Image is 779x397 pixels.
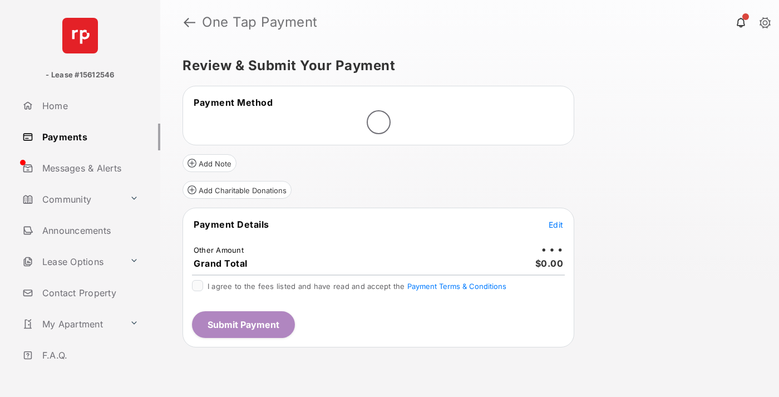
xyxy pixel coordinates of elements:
[192,311,295,338] button: Submit Payment
[46,70,114,81] p: - Lease #15612546
[18,186,125,213] a: Community
[208,282,506,291] span: I agree to the fees listed and have read and accept the
[18,280,160,306] a: Contact Property
[18,92,160,119] a: Home
[62,18,98,53] img: svg+xml;base64,PHN2ZyB4bWxucz0iaHR0cDovL3d3dy53My5vcmcvMjAwMC9zdmciIHdpZHRoPSI2NCIgaGVpZ2h0PSI2NC...
[183,154,236,172] button: Add Note
[407,282,506,291] button: I agree to the fees listed and have read and accept the
[194,219,269,230] span: Payment Details
[183,59,748,72] h5: Review & Submit Your Payment
[18,124,160,150] a: Payments
[18,217,160,244] a: Announcements
[549,220,563,229] span: Edit
[18,248,125,275] a: Lease Options
[183,181,292,199] button: Add Charitable Donations
[202,16,318,29] strong: One Tap Payment
[194,97,273,108] span: Payment Method
[18,342,160,369] a: F.A.Q.
[18,155,160,182] a: Messages & Alerts
[549,219,563,230] button: Edit
[194,258,248,269] span: Grand Total
[535,258,564,269] span: $0.00
[193,245,244,255] td: Other Amount
[18,311,125,337] a: My Apartment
